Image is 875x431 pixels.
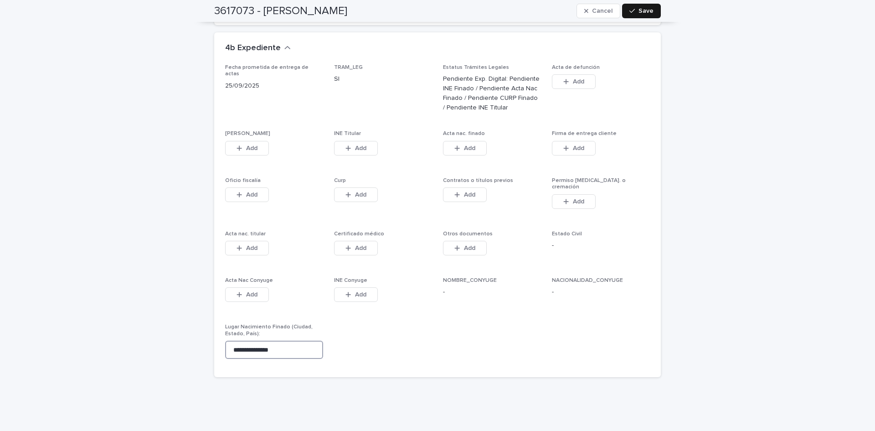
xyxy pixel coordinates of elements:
button: Add [552,74,596,89]
h2: 3617073 - [PERSON_NAME] [214,5,347,18]
span: Save [638,8,654,14]
button: Add [443,141,487,156]
button: Add [225,187,269,202]
button: Add [552,141,596,156]
button: Add [443,241,487,255]
span: Firma de entrega cliente [552,131,617,136]
button: 4b Expediente [225,43,291,53]
p: - [552,241,650,250]
span: Add [246,245,257,251]
span: Cancel [592,8,612,14]
span: Permiso [MEDICAL_DATA]. o cremación [552,178,626,190]
span: Add [464,245,475,251]
button: Add [225,141,269,156]
button: Add [443,187,487,202]
span: Add [246,145,257,151]
span: Add [355,192,366,198]
span: Contratos o títulos previos [443,178,513,183]
button: Add [225,287,269,302]
span: Add [355,291,366,298]
span: Add [355,145,366,151]
button: Cancel [576,4,620,18]
span: Add [464,145,475,151]
span: Certificado médico [334,231,384,237]
span: Oficio fiscalía [225,178,261,183]
span: INE Titular [334,131,361,136]
button: Add [334,241,378,255]
span: NACIONALIDAD_CONYUGE [552,278,623,283]
p: SI [334,74,432,84]
span: Lugar Nacimiento Finado (Ciudad, Estado, País): [225,324,313,336]
p: - [443,287,541,297]
span: Acta nac. titular [225,231,266,237]
p: Pendiente Exp. Digital: Pendiente INE Finado / Pendiente Acta Nac Finado / Pendiente CURP Finado ... [443,74,541,112]
button: Save [622,4,661,18]
h2: 4b Expediente [225,43,281,53]
span: Acta de defunción [552,65,600,70]
button: Add [552,194,596,209]
button: Add [334,287,378,302]
span: Add [246,192,257,198]
span: Add [464,192,475,198]
button: Add [225,241,269,255]
p: 25/09/2025 [225,81,323,91]
span: Add [573,145,584,151]
span: [PERSON_NAME] [225,131,270,136]
span: TRAM_LEG [334,65,363,70]
span: Otros documentos [443,231,493,237]
span: Estado Civil [552,231,582,237]
button: Add [334,141,378,156]
span: Fecha prometida de entrega de actas [225,65,309,77]
span: Acta Nac Conyuge [225,278,273,283]
button: Add [334,187,378,202]
span: Add [573,198,584,205]
span: Add [355,245,366,251]
span: NOMBRE_CONYUGE [443,278,497,283]
span: Curp [334,178,346,183]
span: INE Conyuge [334,278,367,283]
span: Add [573,78,584,85]
span: Acta nac. finado [443,131,485,136]
span: Add [246,291,257,298]
span: Estatus Trámites Legales [443,65,509,70]
p: - [552,287,650,297]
